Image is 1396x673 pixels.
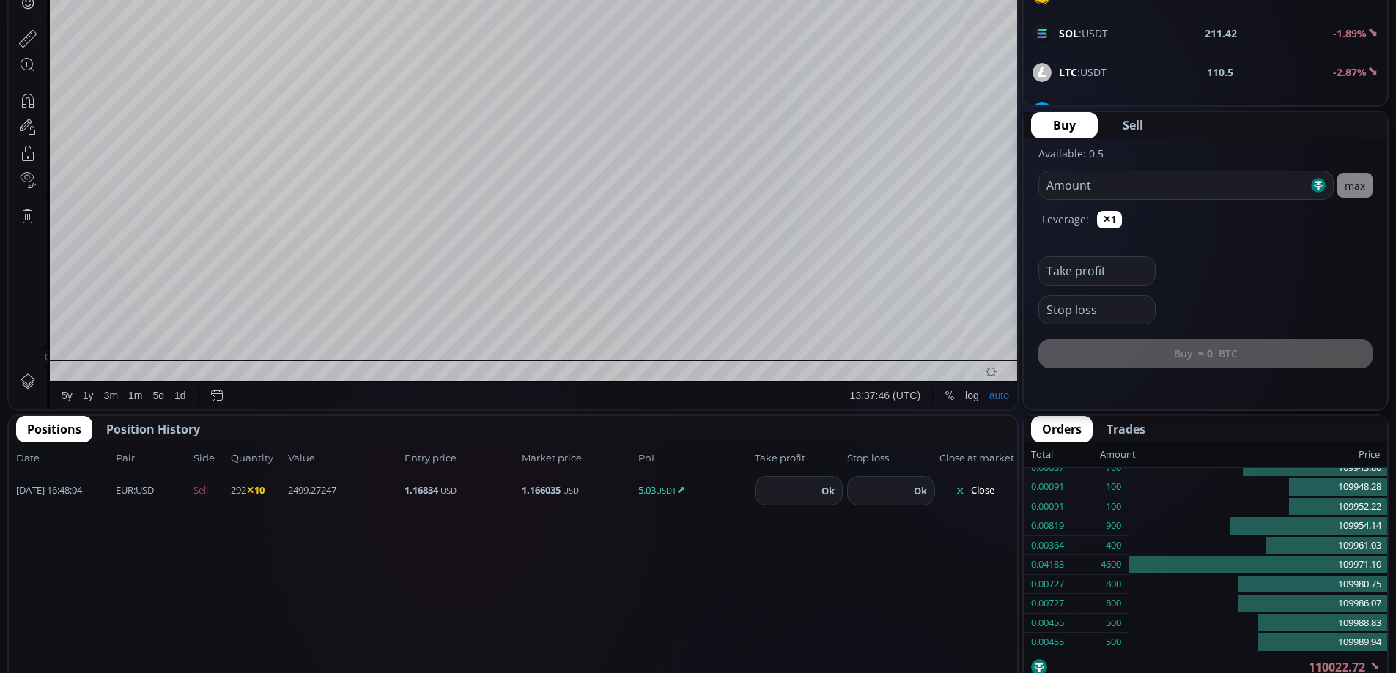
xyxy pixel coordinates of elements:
button: Ok [817,483,839,499]
b: EUR [116,483,133,497]
div: 0.00727 [1031,575,1064,594]
div: 100 [1106,477,1121,497]
div: Compare [197,8,240,20]
span: Side [193,451,226,466]
div: auto [980,589,1000,601]
span: Position History [106,420,200,438]
button: Positions [16,416,92,442]
b: SOL [1059,26,1079,40]
span: Stop loss [847,451,935,466]
div: 0.00091 [1031,497,1064,516]
div: 900 [1106,516,1121,535]
div: Toggle Auto Scale [975,581,1005,609]
div: Toggle Log Scale [951,581,975,609]
span: Date [16,451,111,466]
div: BTC [48,34,71,47]
div: 109988.83 [1129,614,1387,633]
div: 0.00091 [1031,477,1064,497]
div: 0.00455 [1031,614,1064,633]
label: Leverage: [1042,212,1089,227]
div: 109943.80 [1129,458,1387,478]
div: Amount [1100,445,1136,464]
span: 2499.27247 [288,483,400,498]
div: Toggle Percentage [931,581,951,609]
span: Entry price [405,451,517,466]
span: Pair [116,451,189,466]
div: 5d [144,589,156,601]
div: 109948.28 [1129,477,1387,497]
span: Take profit [755,451,843,466]
div: −2544.18 (−2.26%) [402,36,483,47]
b: 23.46 [1210,103,1236,119]
span: Value [288,451,400,466]
span: :USDT [1059,64,1107,80]
button: 13:37:46 (UTC) [836,581,917,609]
div: 109980.75 [1129,575,1387,595]
div: 109414.18 [295,36,340,47]
div: 112566.90 [183,36,228,47]
div: 100 [1106,497,1121,516]
span: Buy [1053,116,1076,134]
div: 800 [1106,575,1121,594]
div: L [289,36,295,47]
span: Quantity [231,451,284,466]
button: Trades [1096,416,1156,442]
b: 1.16834 [405,483,438,497]
button: Close [939,479,1010,502]
span: :USD [116,483,154,498]
div: 400 [1106,536,1121,555]
div: Price [1136,445,1380,464]
button: Position History [95,416,211,442]
span: [DATE] 16:48:04 [16,483,111,498]
button: Orders [1031,416,1093,442]
small: USD [563,485,579,496]
div: C [345,36,352,47]
small: USDT [656,485,676,496]
div: 1D [71,34,95,47]
div: 500 [1106,633,1121,652]
div: 1d [166,589,177,601]
div: 0.00455 [1031,633,1064,652]
span: :USDT [1059,103,1112,119]
span: 292 [231,483,284,498]
span: Orders [1042,420,1082,438]
b: 211.42 [1205,26,1237,41]
div: 0.00364 [1031,536,1064,555]
b: ✕10 [246,483,265,497]
span: Sell [193,483,226,498]
span: :USDT [1059,26,1108,41]
b: LINK [1059,104,1083,118]
b: 1.166035 [522,483,561,497]
div: 110022.72 [352,36,397,47]
div: 0.00727 [1031,594,1064,613]
div: 109961.03 [1129,536,1387,556]
div: 4600 [1101,555,1121,574]
div: Indicators [273,8,318,20]
span: Close at market [939,451,1010,466]
div: 0.04183 [1031,555,1064,574]
b: LTC [1059,65,1077,79]
div: 11.365K [85,53,120,64]
div: 800 [1106,594,1121,613]
div: 500 [1106,614,1121,633]
small: USD [440,485,457,496]
div: 1y [74,589,85,601]
div: O [174,36,182,47]
div: Volume [48,53,79,64]
div: 0.00819 [1031,516,1064,535]
label: Available: 0.5 [1038,146,1104,160]
div: 112638.64 [240,36,284,47]
div: Market open [149,34,163,47]
div: Hide Drawings Toolbar [34,546,40,566]
div: Go to [196,581,220,609]
button: Sell [1101,112,1165,138]
b: -2.87% [1333,65,1367,79]
button: Buy [1031,112,1098,138]
b: -2.05% [1333,104,1367,118]
span: Market price [522,451,634,466]
div: 109971.10 [1129,555,1387,575]
div: 109989.94 [1129,633,1387,652]
span: 5.03 [638,483,750,498]
b: 110.5 [1207,64,1233,80]
div: Total [1031,445,1100,464]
